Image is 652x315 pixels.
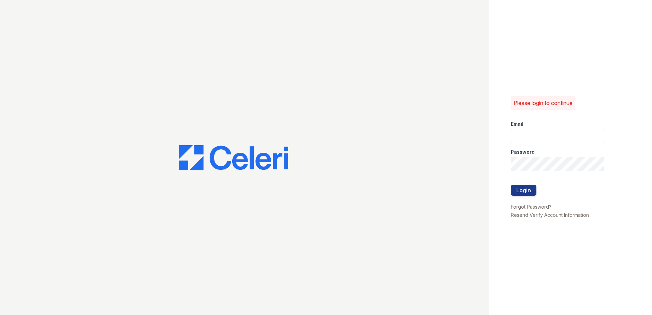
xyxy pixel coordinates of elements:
p: Please login to continue [514,99,573,107]
a: Forgot Password? [511,204,551,210]
a: Resend Verify Account Information [511,212,589,218]
label: Email [511,121,523,127]
button: Login [511,185,536,196]
label: Password [511,149,535,155]
img: CE_Logo_Blue-a8612792a0a2168367f1c8372b55b34899dd931a85d93a1a3d3e32e68fde9ad4.png [179,145,288,170]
